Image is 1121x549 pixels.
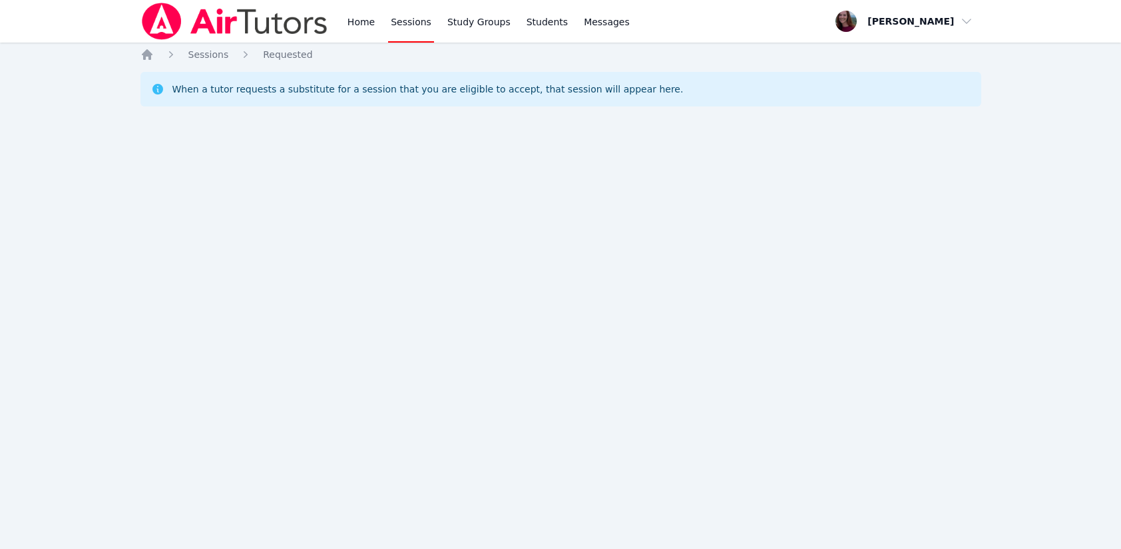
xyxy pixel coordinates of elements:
[188,48,229,61] a: Sessions
[172,83,684,96] div: When a tutor requests a substitute for a session that you are eligible to accept, that session wi...
[140,48,981,61] nav: Breadcrumb
[140,3,329,40] img: Air Tutors
[263,49,312,60] span: Requested
[188,49,229,60] span: Sessions
[584,15,630,29] span: Messages
[263,48,312,61] a: Requested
